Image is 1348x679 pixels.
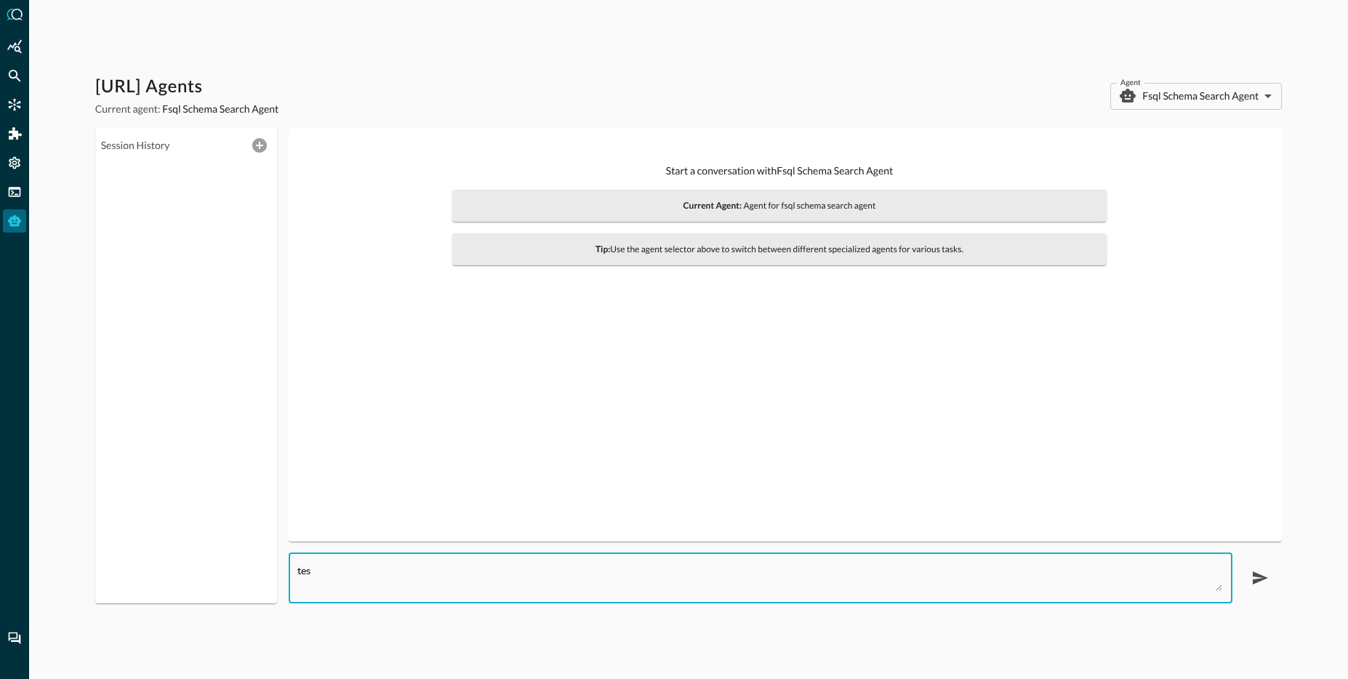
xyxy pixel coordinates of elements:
[461,242,1098,257] span: Use the agent selector above to switch between different specialized agents for various tasks.
[3,209,26,233] div: Query Agent
[452,163,1107,178] p: Start a conversation with Fsql Schema Search Agent
[3,93,26,116] div: Connectors
[683,200,742,211] strong: Current Agent:
[3,151,26,174] div: Settings
[3,180,26,204] div: FSQL
[95,76,279,99] h1: [URL] Agents
[3,64,26,87] div: Federated Search
[461,198,1098,213] span: Agent for fsql schema search agent
[3,627,26,650] div: Chat
[95,102,279,116] p: Current agent:
[101,138,170,153] legend: Session History
[1142,89,1259,103] p: Fsql Schema Search Agent
[297,565,1223,591] textarea: t
[4,122,27,145] div: Addons
[1120,76,1141,89] label: Agent
[595,244,610,254] strong: Tip:
[162,103,278,115] span: Fsql Schema Search Agent
[3,35,26,58] div: Summary Insights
